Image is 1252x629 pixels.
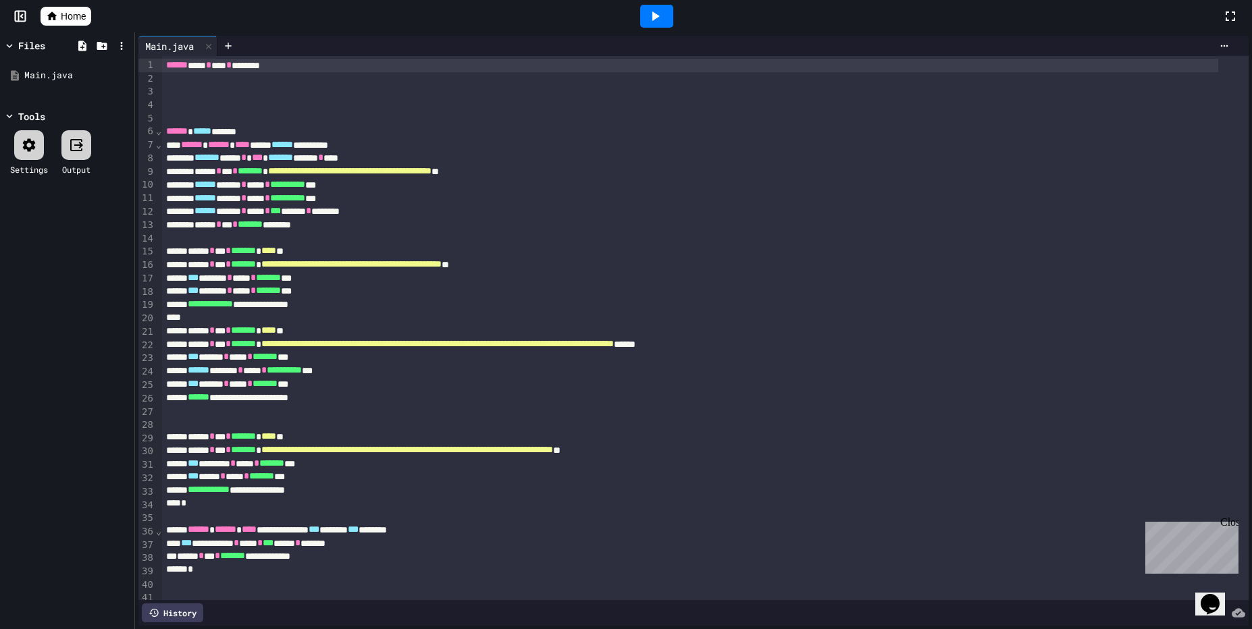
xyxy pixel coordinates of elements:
[138,36,217,56] div: Main.java
[155,139,162,150] span: Fold line
[138,525,155,539] div: 36
[41,7,91,26] a: Home
[142,603,203,622] div: History
[24,69,130,82] div: Main.java
[138,458,155,472] div: 31
[61,9,86,23] span: Home
[138,432,155,445] div: 29
[138,245,155,258] div: 15
[138,312,155,325] div: 20
[138,138,155,152] div: 7
[138,99,155,112] div: 4
[138,578,155,592] div: 40
[138,39,201,53] div: Main.java
[138,406,155,419] div: 27
[138,565,155,578] div: 39
[138,551,155,565] div: 38
[62,163,90,175] div: Output
[138,499,155,512] div: 34
[138,59,155,72] div: 1
[138,392,155,406] div: 26
[18,109,45,124] div: Tools
[138,485,155,499] div: 33
[138,72,155,86] div: 2
[1140,516,1238,574] iframe: chat widget
[138,539,155,552] div: 37
[138,205,155,219] div: 12
[138,512,155,525] div: 35
[5,5,93,86] div: Chat with us now!Close
[155,526,162,537] span: Fold line
[138,298,155,312] div: 19
[138,285,155,299] div: 18
[138,591,155,605] div: 41
[138,85,155,99] div: 3
[138,418,155,432] div: 28
[138,325,155,339] div: 21
[138,339,155,352] div: 22
[138,379,155,392] div: 25
[138,165,155,179] div: 9
[138,272,155,285] div: 17
[138,232,155,246] div: 14
[138,192,155,205] div: 11
[138,365,155,379] div: 24
[1195,575,1238,616] iframe: chat widget
[138,112,155,126] div: 5
[18,38,45,53] div: Files
[138,178,155,192] div: 10
[138,258,155,272] div: 16
[138,152,155,165] div: 8
[138,445,155,458] div: 30
[155,126,162,136] span: Fold line
[138,472,155,485] div: 32
[138,352,155,365] div: 23
[138,125,155,138] div: 6
[138,219,155,232] div: 13
[10,163,48,175] div: Settings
